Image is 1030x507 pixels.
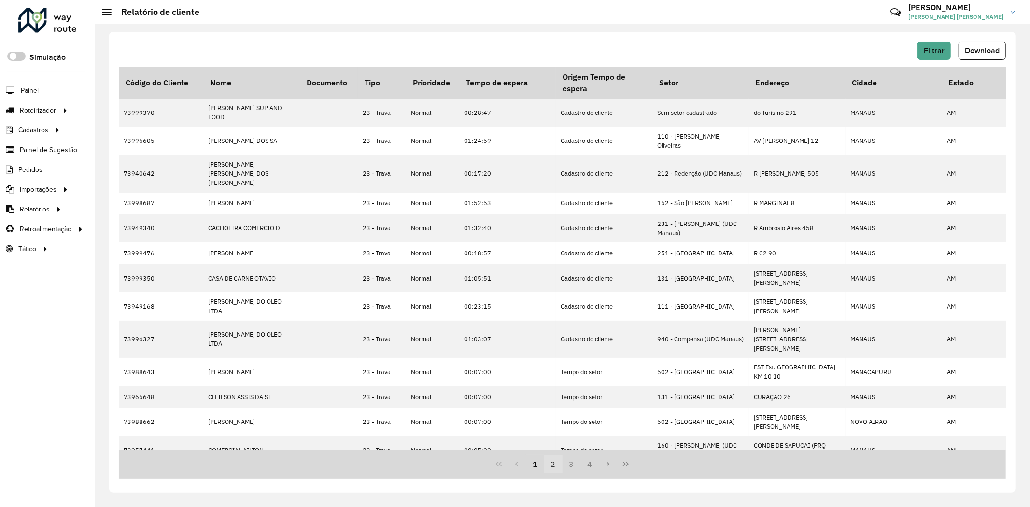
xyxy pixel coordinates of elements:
td: 502 - [GEOGRAPHIC_DATA] [652,358,749,386]
td: [PERSON_NAME] SUP AND FOOD [203,99,300,127]
button: 3 [563,455,581,473]
td: 73996327 [119,321,203,358]
td: Tempo do setor [556,436,652,464]
td: 502 - [GEOGRAPHIC_DATA] [652,408,749,436]
td: 73949340 [119,214,203,242]
td: Normal [406,358,459,386]
th: Nome [203,67,300,99]
td: CACHOEIRA COMERCIO D [203,214,300,242]
span: Download [965,46,1000,55]
button: 4 [580,455,599,473]
span: Painel [21,85,39,96]
td: 73988643 [119,358,203,386]
td: MANAUS [846,214,942,242]
td: MANAUS [846,99,942,127]
td: Normal [406,408,459,436]
td: 73965648 [119,386,203,408]
td: 23 - Trava [358,155,406,193]
td: Cadastro do cliente [556,242,652,264]
td: MANAUS [846,292,942,320]
td: 73949168 [119,292,203,320]
div: Críticas? Dúvidas? Elogios? Sugestões? Entre em contato conosco! [775,3,876,29]
th: Prioridade [406,67,459,99]
span: [PERSON_NAME] [PERSON_NAME] [908,13,1003,21]
button: Download [959,42,1006,60]
td: Normal [406,193,459,214]
td: Cadastro do cliente [556,155,652,193]
td: 160 - [PERSON_NAME] (UDC Manaus) [652,436,749,464]
th: Documento [300,67,358,99]
td: 23 - Trava [358,214,406,242]
td: [PERSON_NAME][STREET_ADDRESS][PERSON_NAME] [749,321,846,358]
td: [STREET_ADDRESS][PERSON_NAME] [749,408,846,436]
td: 00:23:15 [459,292,556,320]
td: MANAUS [846,155,942,193]
td: [STREET_ADDRESS][PERSON_NAME] [749,264,846,292]
td: 23 - Trava [358,386,406,408]
td: 23 - Trava [358,408,406,436]
td: 251 - [GEOGRAPHIC_DATA] [652,242,749,264]
td: 23 - Trava [358,99,406,127]
td: Cadastro do cliente [556,127,652,155]
td: 01:52:53 [459,193,556,214]
td: CONDE DE SAPUCAI (PRQ LARANJEI 738 [749,436,846,464]
td: 73996605 [119,127,203,155]
th: Código do Cliente [119,67,203,99]
td: MANAUS [846,264,942,292]
td: 73999476 [119,242,203,264]
td: Cadastro do cliente [556,214,652,242]
td: 131 - [GEOGRAPHIC_DATA] [652,264,749,292]
button: 2 [544,455,563,473]
td: 01:32:40 [459,214,556,242]
span: Retroalimentação [20,224,71,234]
td: CURAÇAO 26 [749,386,846,408]
span: Tático [18,244,36,254]
td: 23 - Trava [358,242,406,264]
td: 23 - Trava [358,264,406,292]
td: MANAUS [846,321,942,358]
td: [PERSON_NAME] [203,242,300,264]
td: R MARGINAL 8 [749,193,846,214]
td: 73998687 [119,193,203,214]
td: 111 - [GEOGRAPHIC_DATA] [652,292,749,320]
td: 23 - Trava [358,358,406,386]
th: Tipo [358,67,406,99]
td: 152 - São [PERSON_NAME] [652,193,749,214]
td: Tempo do setor [556,386,652,408]
td: Normal [406,386,459,408]
td: Normal [406,214,459,242]
td: 73999370 [119,99,203,127]
td: 110 - [PERSON_NAME] Oliveiras [652,127,749,155]
td: R 02 90 [749,242,846,264]
td: 73940642 [119,155,203,193]
td: [PERSON_NAME] [203,193,300,214]
td: 01:24:59 [459,127,556,155]
span: Relatórios [20,204,50,214]
td: NOVO AIRAO [846,408,942,436]
td: MANAUS [846,436,942,464]
td: [PERSON_NAME] DO OLEO LTDA [203,292,300,320]
a: Contato Rápido [885,2,906,23]
th: Cidade [846,67,942,99]
h3: [PERSON_NAME] [908,3,1003,12]
td: AV [PERSON_NAME] 12 [749,127,846,155]
td: 00:07:00 [459,408,556,436]
td: Normal [406,264,459,292]
td: 00:07:00 [459,386,556,408]
td: R [PERSON_NAME] 505 [749,155,846,193]
td: MANAUS [846,193,942,214]
td: Tempo do setor [556,408,652,436]
td: MANAUS [846,386,942,408]
button: Last Page [617,455,635,473]
td: Cadastro do cliente [556,264,652,292]
td: MANAUS [846,242,942,264]
button: 1 [526,455,544,473]
td: Cadastro do cliente [556,99,652,127]
td: Cadastro do cliente [556,292,652,320]
td: Cadastro do cliente [556,321,652,358]
td: Normal [406,99,459,127]
td: 231 - [PERSON_NAME] (UDC Manaus) [652,214,749,242]
td: 73957441 [119,436,203,464]
td: MANAUS [846,127,942,155]
button: Filtrar [917,42,951,60]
